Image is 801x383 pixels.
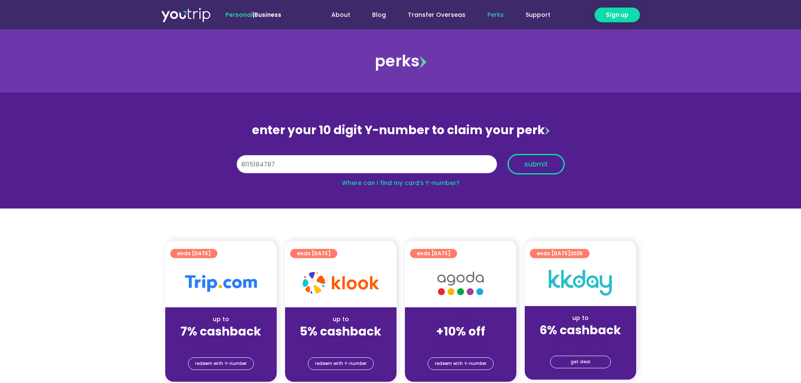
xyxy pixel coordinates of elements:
[292,339,390,348] div: (for stays only)
[225,11,253,19] span: Personal
[453,315,468,323] span: up to
[595,8,640,22] a: Sign up
[170,249,217,258] a: ends [DATE]
[304,7,561,23] nav: Menu
[531,338,629,347] div: (for stays only)
[315,358,367,370] span: redeem with Y-number
[195,358,247,370] span: redeem with Y-number
[237,154,565,181] form: Y Number
[531,314,629,322] div: up to
[292,315,390,324] div: up to
[177,249,211,258] span: ends [DATE]
[225,11,281,19] span: |
[570,250,583,257] span: 2025
[180,323,261,340] strong: 7% cashback
[300,323,381,340] strong: 5% cashback
[606,11,629,19] span: Sign up
[254,11,281,19] a: Business
[417,249,450,258] span: ends [DATE]
[476,7,515,23] a: Perks
[397,7,476,23] a: Transfer Overseas
[172,315,270,324] div: up to
[290,249,337,258] a: ends [DATE]
[188,357,254,370] a: redeem with Y-number
[436,323,485,340] strong: +10% off
[342,179,460,187] a: Where can I find my card’s Y-number?
[508,154,565,174] button: submit
[308,357,374,370] a: redeem with Y-number
[428,357,494,370] a: redeem with Y-number
[539,322,621,338] strong: 6% cashback
[435,358,486,370] span: redeem with Y-number
[571,356,590,368] span: get deal
[320,7,361,23] a: About
[515,7,561,23] a: Support
[172,339,270,348] div: (for stays only)
[237,155,497,174] input: 10 digit Y-number (e.g. 8123456789)
[361,7,397,23] a: Blog
[412,339,510,348] div: (for stays only)
[530,249,590,258] a: ends [DATE]2025
[233,119,569,141] div: enter your 10 digit Y-number to claim your perk
[537,249,583,258] span: ends [DATE]
[297,249,330,258] span: ends [DATE]
[524,161,548,167] span: submit
[550,356,611,368] a: get deal
[410,249,457,258] a: ends [DATE]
